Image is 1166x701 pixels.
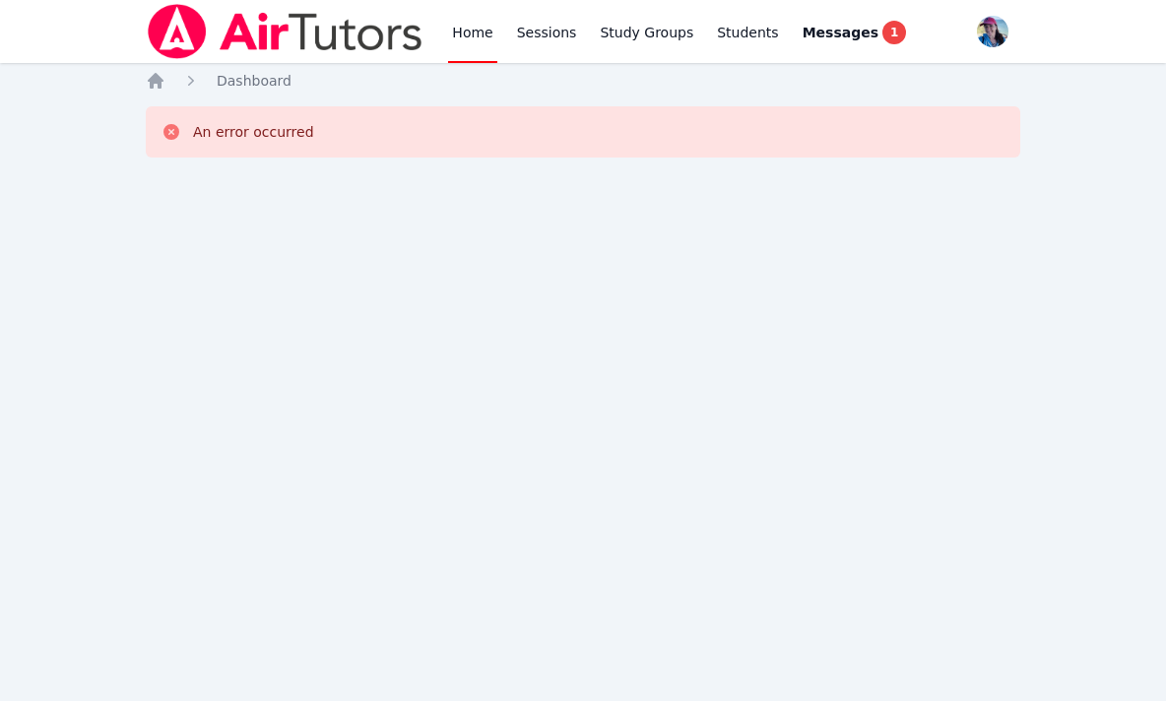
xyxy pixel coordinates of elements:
img: Air Tutors [146,4,424,59]
span: Messages [803,23,878,42]
span: Dashboard [217,73,291,89]
a: Dashboard [217,71,291,91]
div: An error occurred [193,122,314,142]
span: 1 [882,21,906,44]
nav: Breadcrumb [146,71,1020,91]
